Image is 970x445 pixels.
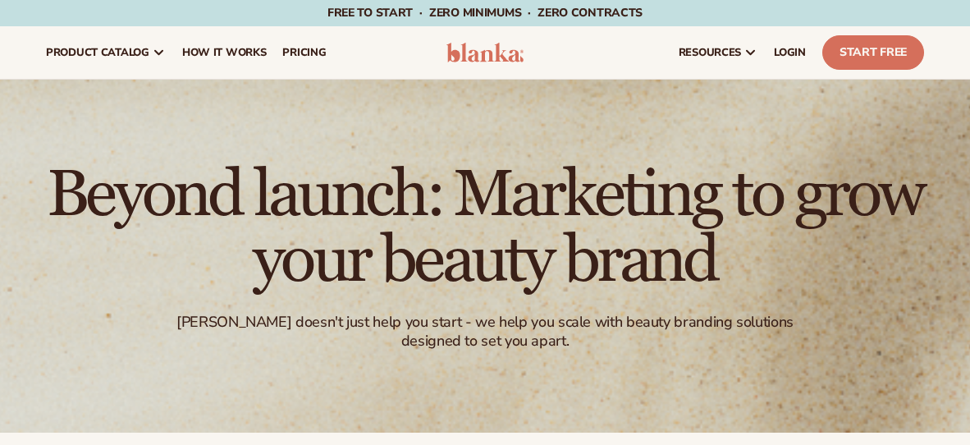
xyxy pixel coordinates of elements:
span: Free to start · ZERO minimums · ZERO contracts [327,5,643,21]
span: resources [679,46,741,59]
div: [PERSON_NAME] doesn't just help you start - we help you scale with beauty branding solutions desi... [171,313,800,351]
a: Start Free [822,35,924,70]
span: LOGIN [774,46,806,59]
a: How It Works [174,26,275,79]
h1: Beyond launch: Marketing to grow your beauty brand [34,162,936,293]
span: How It Works [182,46,267,59]
a: resources [670,26,766,79]
a: LOGIN [766,26,814,79]
a: product catalog [38,26,174,79]
img: logo [446,43,524,62]
span: pricing [282,46,326,59]
span: product catalog [46,46,149,59]
a: pricing [274,26,334,79]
